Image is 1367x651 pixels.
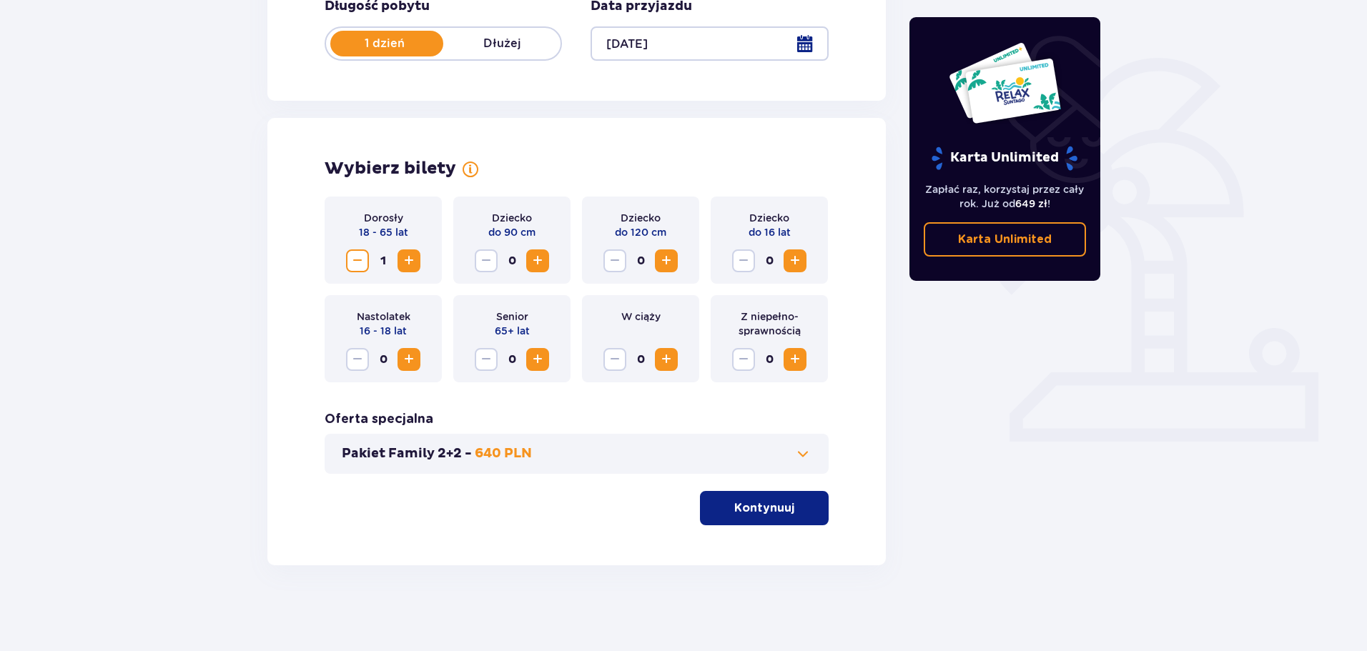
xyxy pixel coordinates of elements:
[364,211,403,225] p: Dorosły
[492,211,532,225] p: Dziecko
[1015,198,1047,209] span: 649 zł
[958,232,1052,247] p: Karta Unlimited
[758,348,781,371] span: 0
[784,348,806,371] button: Increase
[734,500,794,516] p: Kontynuuj
[360,324,407,338] p: 16 - 18 lat
[924,222,1087,257] a: Karta Unlimited
[325,158,456,179] p: Wybierz bilety
[359,225,408,239] p: 18 - 65 lat
[749,211,789,225] p: Dziecko
[357,309,410,324] p: Nastolatek
[603,249,626,272] button: Decrease
[475,445,532,462] p: 640 PLN
[700,491,829,525] button: Kontynuuj
[924,182,1087,211] p: Zapłać raz, korzystaj przez cały rok. Już od !
[372,249,395,272] span: 1
[398,249,420,272] button: Increase
[325,411,433,428] p: Oferta specjalna
[342,445,472,462] p: Pakiet Family 2+2 -
[488,225,536,239] p: do 90 cm
[326,36,443,51] p: 1 dzień
[758,249,781,272] span: 0
[732,348,755,371] button: Decrease
[500,348,523,371] span: 0
[500,249,523,272] span: 0
[475,348,498,371] button: Decrease
[655,348,678,371] button: Increase
[629,249,652,272] span: 0
[621,211,661,225] p: Dziecko
[629,348,652,371] span: 0
[496,309,528,324] p: Senior
[930,146,1079,171] p: Karta Unlimited
[342,445,811,462] button: Pakiet Family 2+2 -640 PLN
[655,249,678,272] button: Increase
[346,249,369,272] button: Decrease
[615,225,666,239] p: do 120 cm
[603,348,626,371] button: Decrease
[372,348,395,371] span: 0
[526,348,549,371] button: Increase
[732,249,755,272] button: Decrease
[443,36,561,51] p: Dłużej
[346,348,369,371] button: Decrease
[495,324,530,338] p: 65+ lat
[475,249,498,272] button: Decrease
[526,249,549,272] button: Increase
[722,309,816,338] p: Z niepełno­sprawnością
[621,309,661,324] p: W ciąży
[749,225,791,239] p: do 16 lat
[398,348,420,371] button: Increase
[784,249,806,272] button: Increase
